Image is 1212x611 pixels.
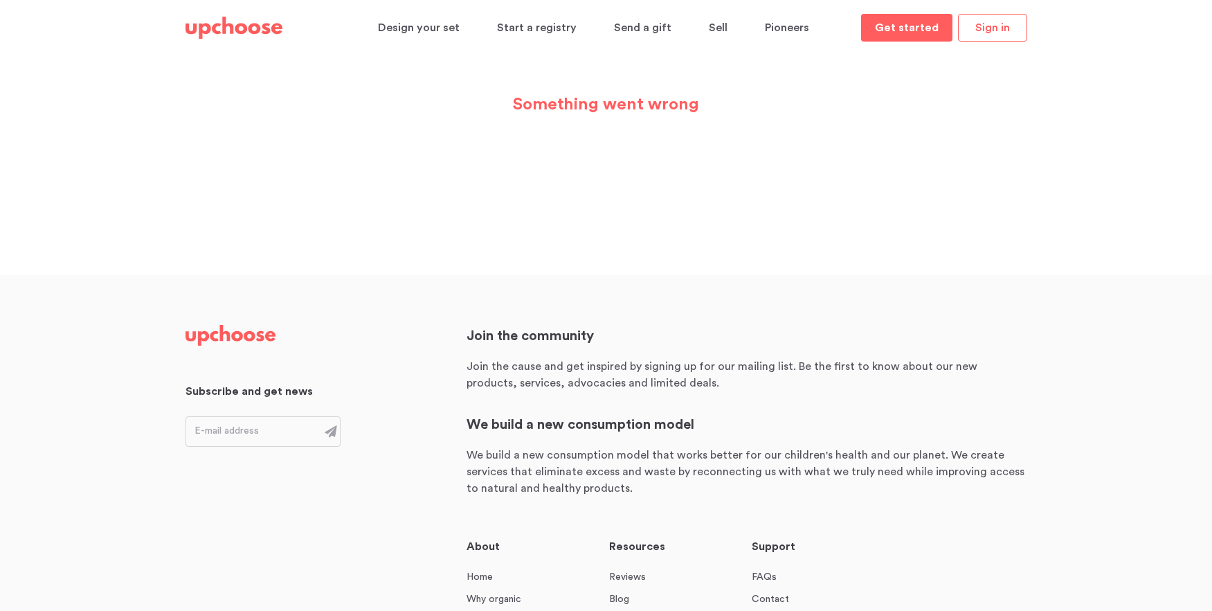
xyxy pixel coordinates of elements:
[215,73,997,136] div: Something went wrong
[709,15,727,42] span: Sell
[765,15,809,42] span: Pioneers
[709,15,732,42] a: Sell
[186,417,316,446] input: E-mail address
[378,15,464,42] a: Design your set
[609,592,629,606] a: Blog
[614,15,671,42] span: Send a gift
[467,447,1026,497] p: We build a new consumption model that works better for our children's health and our planet. We c...
[861,14,952,42] a: Get started
[765,15,813,42] a: Pioneers
[467,592,521,606] a: Why organic
[186,325,275,346] img: UpChoose
[186,325,275,353] a: UpChoose
[497,15,581,42] a: Start a registry
[467,358,1026,391] p: Join the cause and get inspired by signing up for our mailing list. Be the first to know about ou...
[497,15,577,42] span: Start a registry
[752,570,777,584] a: FAQs
[186,17,282,39] img: UpChoose
[752,592,789,606] a: Contact
[752,538,884,555] div: Support
[958,14,1027,42] button: Sign in
[186,14,282,42] a: UpChoose
[467,538,599,555] div: About
[609,538,741,555] div: Resources
[609,570,646,584] a: Reviews
[467,325,1026,347] h4: Join the community
[378,15,460,42] span: Design your set
[614,15,676,42] a: Send a gift
[467,570,493,584] a: Home
[467,414,1026,436] h4: We build a new consumption model
[186,383,450,400] h5: Subscribe and get news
